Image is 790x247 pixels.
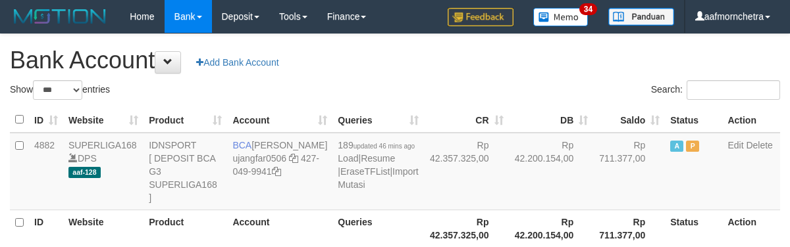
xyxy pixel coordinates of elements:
[340,166,390,177] a: EraseTFList
[448,8,513,26] img: Feedback.jpg
[424,210,509,247] th: Rp 42.357.325,00
[338,140,415,150] span: 189
[232,140,251,150] span: BCA
[509,133,594,210] td: Rp 42.200.154,00
[722,210,780,247] th: Action
[361,153,395,164] a: Resume
[144,133,227,210] td: IDNSPORT [ DEPOSIT BCA G3 SUPERLIGA168 ]
[227,107,332,133] th: Account: activate to sort column ascending
[33,80,82,100] select: Showentries
[332,107,423,133] th: Queries: activate to sort column ascending
[227,210,332,247] th: Account
[29,107,63,133] th: ID: activate to sort column ascending
[670,141,683,152] span: Active
[29,133,63,210] td: 4882
[332,210,423,247] th: Queries
[10,7,110,26] img: MOTION_logo.png
[509,210,594,247] th: Rp 42.200.154,00
[424,133,509,210] td: Rp 42.357.325,00
[10,80,110,100] label: Show entries
[509,107,594,133] th: DB: activate to sort column ascending
[289,153,298,164] a: Copy ujangfar0506 to clipboard
[665,210,722,247] th: Status
[746,140,772,150] a: Delete
[665,107,722,133] th: Status
[424,107,509,133] th: CR: activate to sort column ascending
[687,80,780,100] input: Search:
[686,141,699,152] span: Paused
[338,140,418,190] span: | | |
[651,80,780,100] label: Search:
[727,140,743,150] a: Edit
[188,51,287,74] a: Add Bank Account
[63,210,144,247] th: Website
[593,133,665,210] td: Rp 711.377,00
[232,153,286,164] a: ujangfar0506
[144,210,227,247] th: Product
[68,167,101,178] span: aaf-128
[272,166,281,177] a: Copy 4270499941 to clipboard
[722,107,780,133] th: Action
[10,47,780,74] h1: Bank Account
[579,3,597,15] span: 34
[593,107,665,133] th: Saldo: activate to sort column ascending
[144,107,227,133] th: Product: activate to sort column ascending
[29,210,63,247] th: ID
[68,140,137,150] a: SUPERLIGA168
[338,153,358,164] a: Load
[354,143,415,150] span: updated 46 mins ago
[533,8,589,26] img: Button%20Memo.svg
[227,133,332,210] td: [PERSON_NAME] 427-049-9941
[63,133,144,210] td: DPS
[63,107,144,133] th: Website: activate to sort column ascending
[593,210,665,247] th: Rp 711.377,00
[338,166,418,190] a: Import Mutasi
[608,8,674,26] img: panduan.png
